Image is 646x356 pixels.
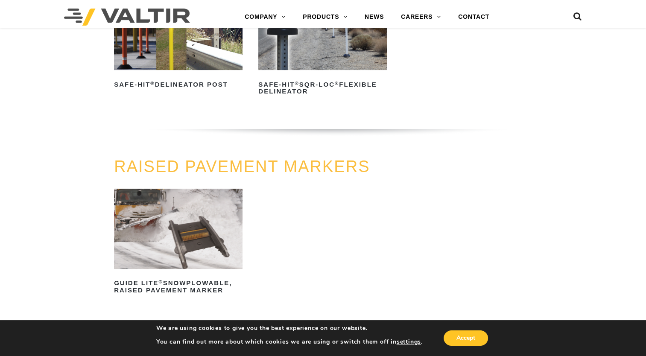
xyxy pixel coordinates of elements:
[258,78,387,98] h2: Safe-Hit SQR-LOC Flexible Delineator
[150,81,155,86] sup: ®
[392,9,450,26] a: CAREERS
[156,324,423,332] p: We are using cookies to give you the best experience on our website.
[295,81,299,86] sup: ®
[114,158,370,175] a: RAISED PAVEMENT MARKERS
[114,277,243,297] h2: GUIDE LITE Snowplowable, Raised Pavement Marker
[294,9,356,26] a: PRODUCTS
[114,189,243,297] a: GUIDE LITE®Snowplowable, Raised Pavement Marker
[158,279,163,284] sup: ®
[114,78,243,91] h2: Safe-Hit Delineator Post
[450,9,498,26] a: CONTACT
[335,81,339,86] sup: ®
[156,338,423,346] p: You can find out more about which cookies we are using or switch them off in .
[64,9,190,26] img: Valtir
[397,338,421,346] button: settings
[356,9,392,26] a: NEWS
[444,330,488,346] button: Accept
[236,9,294,26] a: COMPANY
